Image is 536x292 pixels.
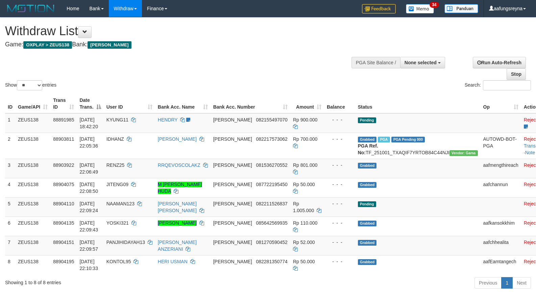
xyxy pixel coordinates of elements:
[481,255,521,274] td: aafEamtangech
[378,137,390,142] span: Marked by aafchomsokheang
[358,143,378,155] b: PGA Ref. No:
[23,41,72,49] span: OXPLAY > ZEUS138
[79,136,98,149] span: [DATE] 22:05:36
[256,117,287,122] span: Copy 082155497070 to clipboard
[158,182,202,194] a: M [PERSON_NAME] HUDA
[358,117,376,123] span: Pending
[327,239,352,246] div: - - -
[106,182,128,187] span: JITENG09
[53,259,74,264] span: 88904195
[158,220,197,226] a: [PERSON_NAME]
[293,259,315,264] span: Rp 50.000
[5,133,15,159] td: 2
[15,236,50,255] td: ZEUS138
[256,162,287,168] span: Copy 081536270552 to clipboard
[327,258,352,265] div: - - -
[79,201,98,213] span: [DATE] 22:09:24
[501,277,513,289] a: 1
[449,150,478,156] span: Vendor URL: https://trx31.1velocity.biz
[106,259,131,264] span: KONTOL95
[106,240,145,245] span: PANJIHIDAYAH13
[358,137,377,142] span: Grabbed
[155,94,211,113] th: Bank Acc. Name: activate to sort column ascending
[430,2,439,8] span: 34
[512,277,531,289] a: Next
[79,117,98,129] span: [DATE] 18:42:20
[53,182,74,187] span: 88904075
[256,259,287,264] span: Copy 082281350774 to clipboard
[256,136,287,142] span: Copy 082217573062 to clipboard
[211,94,290,113] th: Bank Acc. Number: activate to sort column ascending
[358,259,377,265] span: Grabbed
[106,117,128,122] span: KYUNG11
[15,197,50,217] td: ZEUS138
[481,159,521,178] td: aafmengthireach
[481,236,521,255] td: aafchhealita
[15,178,50,197] td: ZEUS138
[15,94,50,113] th: Game/API: activate to sort column ascending
[362,4,396,14] img: Feedback.jpg
[158,259,188,264] a: HERI USMAN
[5,197,15,217] td: 5
[256,220,287,226] span: Copy 085642569935 to clipboard
[106,220,129,226] span: YOSKI321
[327,220,352,226] div: - - -
[5,41,350,48] h4: Game: Bank:
[15,133,50,159] td: ZEUS138
[5,80,56,90] label: Show entries
[15,113,50,133] td: ZEUS138
[481,217,521,236] td: aafkansokkhim
[355,133,481,159] td: TF_251001_TXAQIF7YRTOB84C44NJI
[213,136,252,142] span: [PERSON_NAME]
[290,94,324,113] th: Amount: activate to sort column ascending
[327,162,352,169] div: - - -
[106,162,125,168] span: RENZ25
[327,200,352,207] div: - - -
[406,4,434,14] img: Button%20Memo.svg
[327,116,352,123] div: - - -
[158,201,197,213] a: [PERSON_NAME] [PERSON_NAME]
[5,3,56,14] img: MOTION_logo.png
[213,182,252,187] span: [PERSON_NAME]
[358,163,377,169] span: Grabbed
[391,137,425,142] span: PGA Pending
[293,162,317,168] span: Rp 801.000
[525,150,535,155] a: Note
[293,220,317,226] span: Rp 110.000
[481,94,521,113] th: Op: activate to sort column ascending
[158,162,200,168] a: RRQEVOSCOLAKZ
[358,201,376,207] span: Pending
[5,113,15,133] td: 1
[79,240,98,252] span: [DATE] 22:09:57
[293,136,317,142] span: Rp 700.000
[481,133,521,159] td: AUTOWD-BOT-PGA
[79,220,98,232] span: [DATE] 22:09:43
[213,240,252,245] span: [PERSON_NAME]
[405,60,437,65] span: None selected
[106,201,135,206] span: NAAMAN123
[5,217,15,236] td: 6
[53,117,74,122] span: 88891985
[293,201,314,213] span: Rp 1.005.000
[256,182,287,187] span: Copy 087722195450 to clipboard
[256,201,287,206] span: Copy 082211526837 to clipboard
[293,240,315,245] span: Rp 52.000
[79,182,98,194] span: [DATE] 22:08:50
[79,259,98,271] span: [DATE] 22:10:33
[507,68,526,80] a: Stop
[293,117,317,122] span: Rp 900.000
[5,24,350,38] h1: Withdraw List
[53,240,74,245] span: 88904151
[213,117,252,122] span: [PERSON_NAME]
[77,94,103,113] th: Date Trans.: activate to sort column descending
[351,57,400,68] div: PGA Site Balance /
[15,255,50,274] td: ZEUS138
[213,259,252,264] span: [PERSON_NAME]
[5,159,15,178] td: 3
[5,94,15,113] th: ID
[474,277,502,289] a: Previous
[327,181,352,188] div: - - -
[483,80,531,90] input: Search:
[358,221,377,226] span: Grabbed
[358,182,377,188] span: Grabbed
